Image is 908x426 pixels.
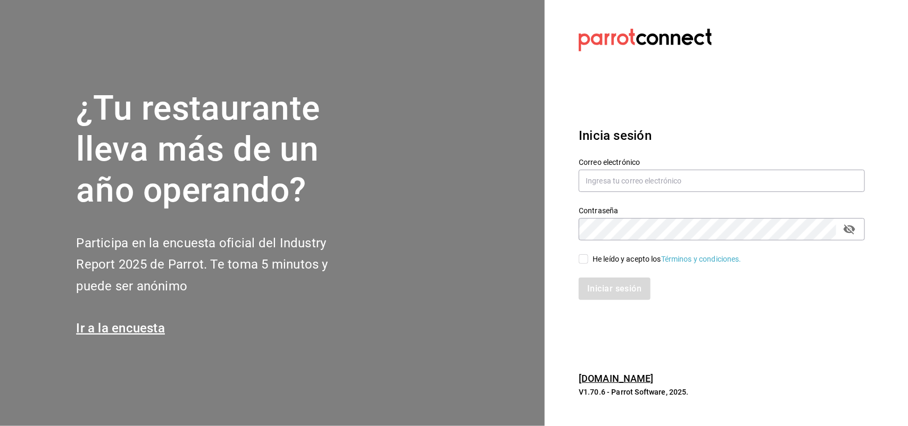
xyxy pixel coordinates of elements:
label: Contraseña [579,207,865,215]
div: He leído y acepto los [593,254,742,265]
a: [DOMAIN_NAME] [579,373,654,384]
label: Correo electrónico [579,159,865,166]
input: Ingresa tu correo electrónico [579,170,865,192]
p: V1.70.6 - Parrot Software, 2025. [579,387,865,397]
h2: Participa en la encuesta oficial del Industry Report 2025 de Parrot. Te toma 5 minutos y puede se... [76,232,363,297]
button: passwordField [840,220,859,238]
a: Términos y condiciones. [661,255,742,263]
h1: ¿Tu restaurante lleva más de un año operando? [76,88,363,211]
a: Ir a la encuesta [76,321,165,336]
h3: Inicia sesión [579,126,865,145]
